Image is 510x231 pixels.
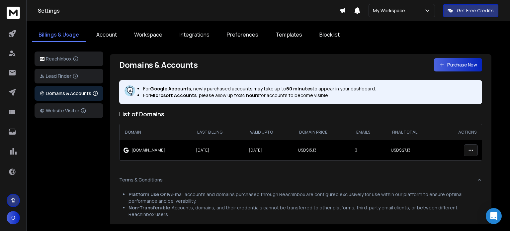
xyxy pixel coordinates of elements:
[220,28,265,42] a: Preferences
[128,204,477,218] li: Accounts, domains, and their credentials cannot be transferred to other platforms, third-party em...
[439,124,482,140] th: Actions
[373,7,408,14] p: My Workspace
[245,124,294,140] th: Valid Upto
[35,52,103,66] button: ReachInbox
[457,7,494,14] p: Get Free Credits
[434,58,482,71] a: Purchase New
[143,85,376,92] p: For , newly purchased accounts may take up to to appear in your dashboard.
[124,148,188,153] div: [DOMAIN_NAME]
[40,57,44,61] img: logo
[128,191,172,197] strong: Platform Use Only:
[173,28,216,42] a: Integrations
[7,211,20,224] button: O
[119,109,482,119] h2: List of Domains
[294,124,351,140] th: Domain Price
[486,208,502,224] div: Open Intercom Messenger
[351,140,387,160] td: 3
[125,85,135,96] img: information
[32,28,86,42] a: Billings & Usage
[150,85,191,92] strong: Google Accounts
[286,85,312,92] strong: 60 minutes
[294,140,351,160] td: USD$ 15.13
[313,28,346,42] a: Blocklist
[239,92,259,98] strong: 24 hours
[443,4,498,17] button: Get Free Credits
[127,28,169,42] a: Workspace
[119,171,482,188] button: Terms & Conditions
[192,124,244,140] th: Last Billing
[35,86,103,101] button: Domains & Accounts
[351,124,387,140] th: Emails
[119,188,482,220] div: Terms & Conditions
[245,140,294,160] td: [DATE]
[192,140,244,160] td: [DATE]
[387,124,439,140] th: Final Total
[143,92,376,99] p: For , please allow up to for accounts to become visible.
[128,204,172,211] strong: Non-Transferable:
[90,28,124,42] a: Account
[387,140,439,160] td: USD$ 27.13
[150,92,197,98] strong: Microsoft Accounts
[119,59,198,70] h1: Domains & Accounts
[128,191,477,204] li: Email accounts and domains purchased through ReachInbox are configured exclusively for use within...
[269,28,309,42] a: Templates
[120,124,192,140] th: Domain
[38,7,339,15] h1: Settings
[35,69,103,83] button: Lead Finder
[35,103,103,118] button: Website Visitor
